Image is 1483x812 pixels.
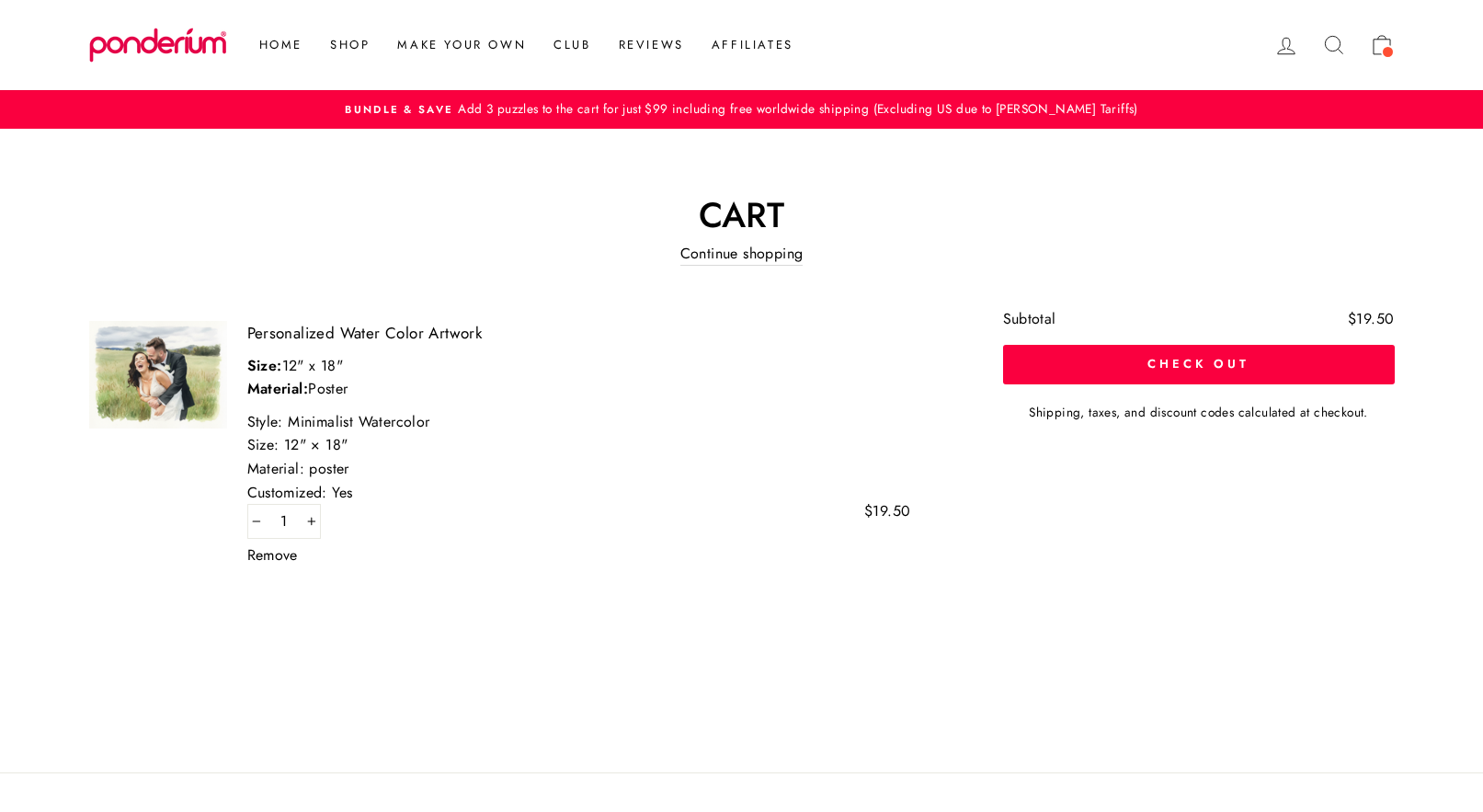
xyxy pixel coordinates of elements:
[247,378,309,399] span: Material:
[1003,312,1056,326] div: Subtotal
[864,504,910,519] span: $19.50
[89,321,227,429] img: Personalized Water Color Artwork
[247,355,282,376] span: Size:
[605,29,698,62] a: Reviews
[247,481,911,505] div: Customized: Yes
[1348,312,1394,326] div: $19.50
[698,29,807,62] a: Affiliates
[245,29,316,62] a: Home
[453,99,1137,118] span: Add 3 puzzles to the cart for just $99 including free worldwide shipping (Excluding US due to [PE...
[236,29,807,62] ul: Primary
[247,377,911,401] div: Poster
[383,29,540,62] a: Make Your Own
[1003,345,1395,383] button: Check out
[680,242,804,267] a: Continue shopping
[247,410,911,434] div: Style: Minimalist Watercolor
[94,99,1390,120] a: Bundle & SaveAdd 3 puzzles to the cart for just $99 including free worldwide shipping (Excluding ...
[247,457,911,481] div: Material: poster
[247,548,298,563] a: Remove
[247,321,911,346] a: Personalized Water Color Artwork
[540,29,604,62] a: Club
[1003,403,1395,423] small: Shipping, taxes, and discount codes calculated at checkout.
[302,504,321,539] button: Increase item quantity by one
[247,504,266,539] button: Reduce item quantity by one
[316,29,383,62] a: Shop
[247,433,911,457] div: Size: 12" × 18"
[89,198,1395,233] h1: Cart
[345,102,453,117] span: Bundle & Save
[89,28,227,63] img: Ponderium
[247,354,911,378] div: 12" x 18"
